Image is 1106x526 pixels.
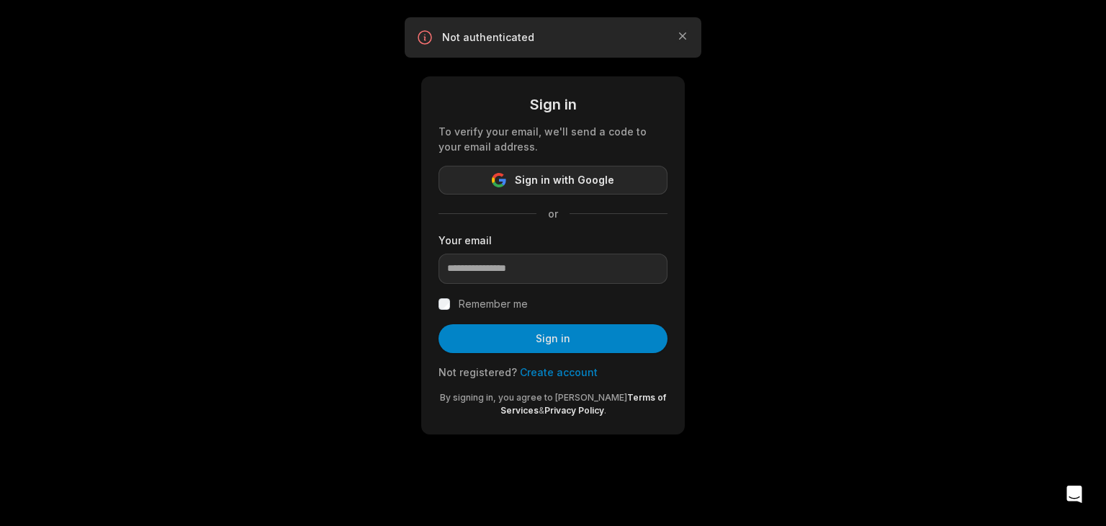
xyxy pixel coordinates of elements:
span: or [536,206,570,221]
span: & [539,405,544,416]
a: Terms of Services [500,392,667,416]
div: Sign in [439,94,667,115]
div: To verify your email, we'll send a code to your email address. [439,124,667,154]
button: Sign in [439,324,667,353]
label: Your email [439,233,667,248]
p: Not authenticated [442,30,664,45]
span: By signing in, you agree to [PERSON_NAME] [440,392,627,403]
span: Not registered? [439,366,517,378]
span: . [604,405,606,416]
button: Sign in with Google [439,166,667,195]
label: Remember me [459,295,528,313]
a: Create account [520,366,598,378]
div: Open Intercom Messenger [1057,477,1092,512]
span: Sign in with Google [515,171,614,189]
a: Privacy Policy [544,405,604,416]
